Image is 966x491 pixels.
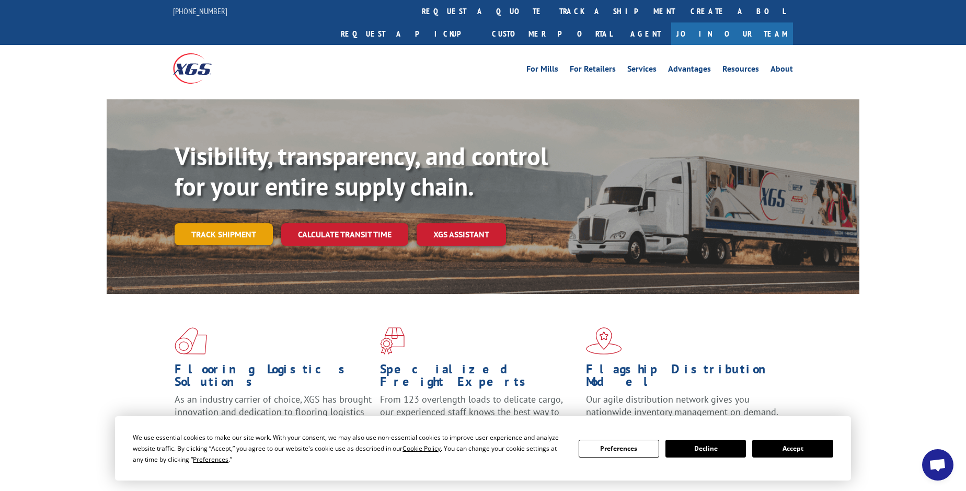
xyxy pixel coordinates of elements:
a: Agent [620,22,671,45]
span: Our agile distribution network gives you nationwide inventory management on demand. [586,393,778,418]
a: XGS ASSISTANT [417,223,506,246]
span: As an industry carrier of choice, XGS has brought innovation and dedication to flooring logistics... [175,393,372,430]
a: For Retailers [570,65,616,76]
img: xgs-icon-total-supply-chain-intelligence-red [175,327,207,355]
a: Join Our Team [671,22,793,45]
button: Preferences [579,440,659,458]
h1: Flooring Logistics Solutions [175,363,372,393]
a: Services [627,65,657,76]
button: Accept [752,440,833,458]
a: Resources [722,65,759,76]
div: Cookie Consent Prompt [115,416,851,481]
a: Track shipment [175,223,273,245]
a: Request a pickup [333,22,484,45]
span: Cookie Policy [402,444,441,453]
a: For Mills [526,65,558,76]
a: Customer Portal [484,22,620,45]
button: Decline [665,440,746,458]
h1: Flagship Distribution Model [586,363,784,393]
a: [PHONE_NUMBER] [173,6,227,16]
a: Open chat [922,449,953,481]
b: Visibility, transparency, and control for your entire supply chain. [175,140,548,202]
a: Calculate transit time [281,223,408,246]
div: We use essential cookies to make our site work. With your consent, we may also use non-essential ... [133,432,566,465]
img: xgs-icon-flagship-distribution-model-red [586,327,622,355]
img: xgs-icon-focused-on-flooring-red [380,327,405,355]
a: Advantages [668,65,711,76]
p: From 123 overlength loads to delicate cargo, our experienced staff knows the best way to move you... [380,393,578,440]
h1: Specialized Freight Experts [380,363,578,393]
a: About [770,65,793,76]
span: Preferences [193,455,228,464]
